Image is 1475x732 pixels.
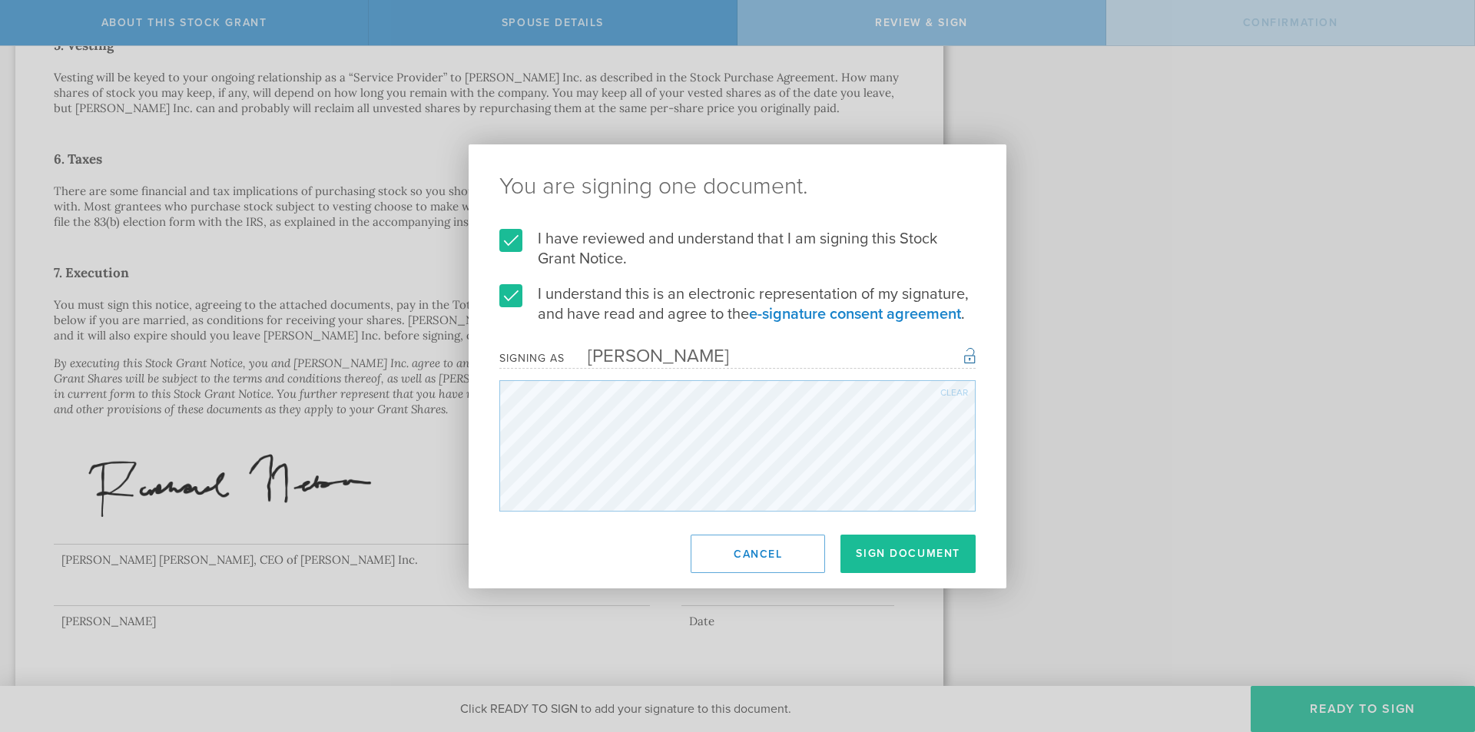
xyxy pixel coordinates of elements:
[565,345,729,367] div: [PERSON_NAME]
[749,305,961,323] a: e-signature consent agreement
[499,284,976,324] label: I understand this is an electronic representation of my signature, and have read and agree to the .
[499,352,565,365] div: Signing as
[840,535,976,573] button: Sign Document
[499,229,976,269] label: I have reviewed and understand that I am signing this Stock Grant Notice.
[499,175,976,198] ng-pluralize: You are signing one document.
[691,535,825,573] button: Cancel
